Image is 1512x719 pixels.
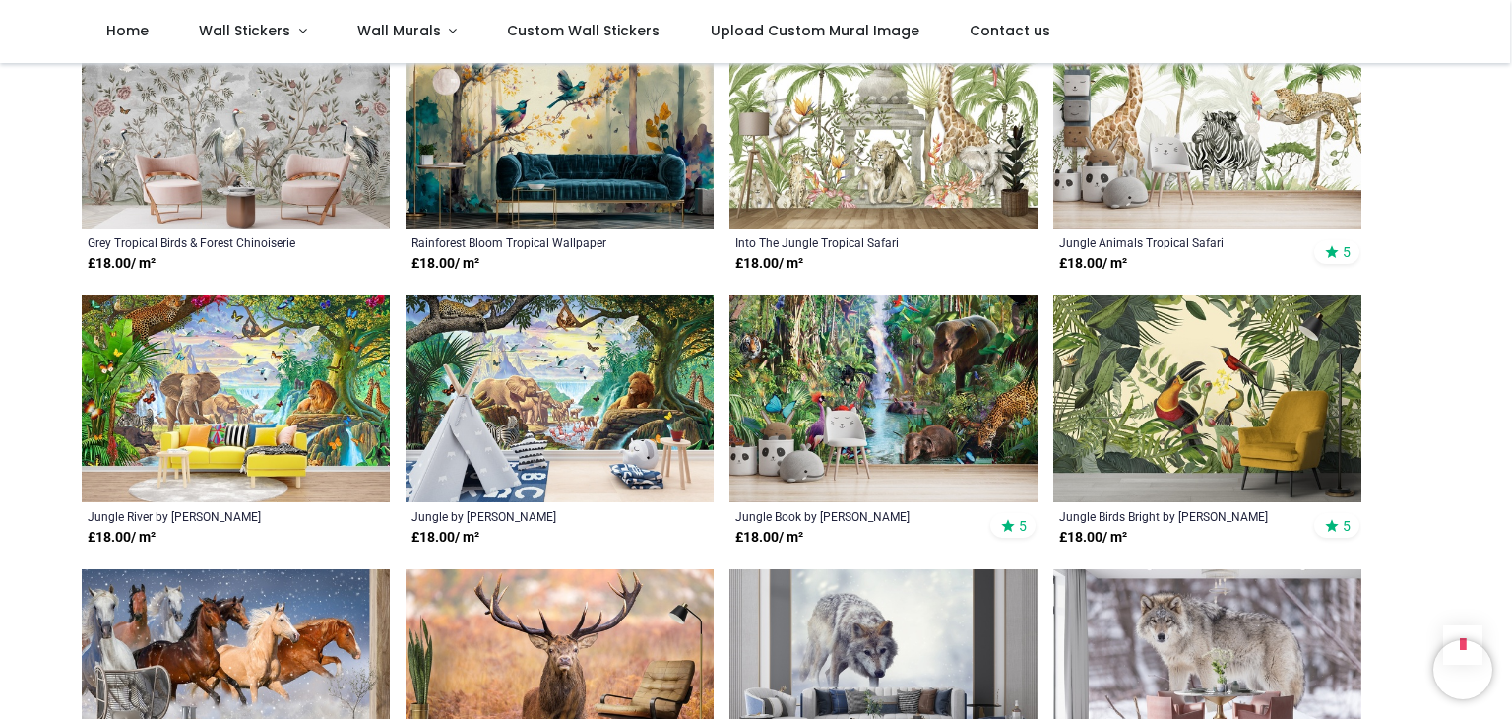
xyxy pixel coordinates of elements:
[1059,234,1296,250] a: Jungle Animals Tropical Safari
[735,508,973,524] a: Jungle Book by [PERSON_NAME]
[735,528,803,548] strong: £ 18.00 / m²
[411,528,479,548] strong: £ 18.00 / m²
[711,21,919,40] span: Upload Custom Mural Image
[411,508,649,524] a: Jungle by [PERSON_NAME]
[1019,517,1027,535] span: 5
[735,234,973,250] a: Into The Jungle Tropical Safari
[729,295,1038,502] img: Jungle Book Wall Mural by David Penfound
[106,21,149,40] span: Home
[88,528,156,548] strong: £ 18.00 / m²
[357,21,441,40] span: Wall Murals
[88,254,156,274] strong: £ 18.00 / m²
[82,22,390,229] img: Grey Tropical Birds & Forest Chinoiserie Wall Mural Wallpaper
[1053,295,1361,502] img: Jungle Birds Bright Wall Mural by Andrea Haase
[970,21,1050,40] span: Contact us
[406,295,714,502] img: Jungle Wall Mural by Steve Crisp
[411,254,479,274] strong: £ 18.00 / m²
[1433,640,1492,699] iframe: Brevo live chat
[1059,528,1127,548] strong: £ 18.00 / m²
[1343,243,1351,261] span: 5
[88,508,325,524] a: Jungle River by [PERSON_NAME]
[1059,508,1296,524] a: Jungle Birds Bright by [PERSON_NAME]
[411,234,649,250] a: Rainforest Bloom Tropical Wallpaper
[1059,254,1127,274] strong: £ 18.00 / m²
[507,21,660,40] span: Custom Wall Stickers
[735,254,803,274] strong: £ 18.00 / m²
[729,22,1038,229] img: Into The Jungle Tropical Safari Wall Mural
[199,21,290,40] span: Wall Stickers
[1053,22,1361,229] img: Jungle Animals Tropical Safari Wall Mural
[82,295,390,502] img: Jungle River Wall Mural by Steve Crisp
[1343,517,1351,535] span: 5
[406,22,714,229] img: Rainforest Bloom Tropical Wall Mural Wallpaper
[88,234,325,250] a: Grey Tropical Birds & Forest Chinoiserie Wallpaper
